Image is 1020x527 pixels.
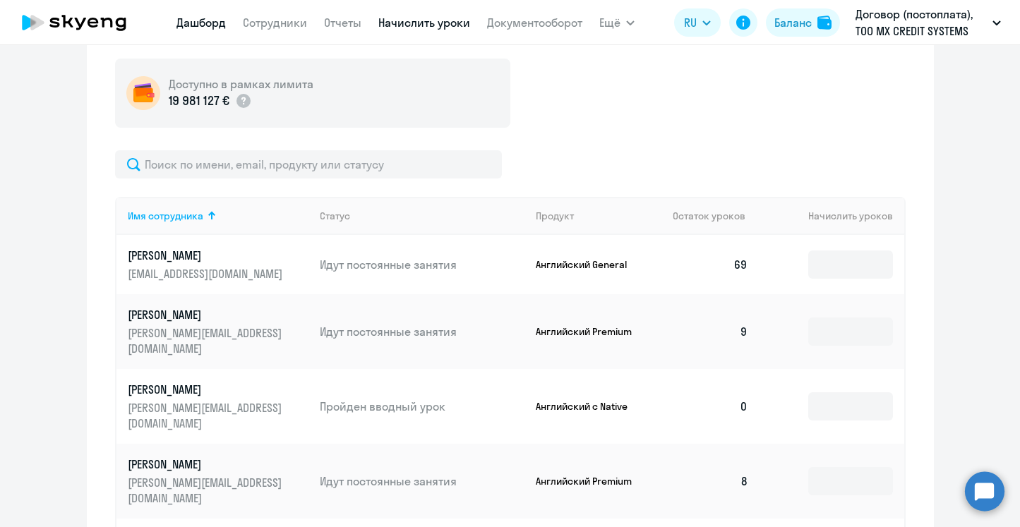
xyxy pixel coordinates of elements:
div: Имя сотрудника [128,210,309,222]
p: 19 981 127 € [169,92,229,110]
p: Английский General [536,258,642,271]
a: [PERSON_NAME][EMAIL_ADDRESS][DOMAIN_NAME] [128,248,309,281]
div: Остаток уроков [673,210,760,222]
p: Английский Premium [536,475,642,487]
p: [PERSON_NAME][EMAIL_ADDRESS][DOMAIN_NAME] [128,325,286,356]
a: Документооборот [487,16,582,30]
p: [PERSON_NAME][EMAIL_ADDRESS][DOMAIN_NAME] [128,400,286,431]
p: [PERSON_NAME] [128,248,286,263]
div: Имя сотрудника [128,210,203,222]
div: Статус [320,210,524,222]
button: Балансbalance [766,8,840,37]
p: [PERSON_NAME][EMAIL_ADDRESS][DOMAIN_NAME] [128,475,286,506]
a: Сотрудники [243,16,307,30]
p: Идут постоянные занятия [320,257,524,272]
td: 9 [661,294,760,369]
a: [PERSON_NAME][PERSON_NAME][EMAIL_ADDRESS][DOMAIN_NAME] [128,382,309,431]
p: [PERSON_NAME] [128,456,286,472]
div: Продукт [536,210,661,222]
button: Договор (постоплата), ТОО MX CREDIT SYSTEMS (ЭМЭКС КРЕДИТ СИСТЕМС) [848,6,1008,40]
p: Английский Premium [536,325,642,338]
a: [PERSON_NAME][PERSON_NAME][EMAIL_ADDRESS][DOMAIN_NAME] [128,307,309,356]
th: Начислить уроков [760,197,904,235]
img: wallet-circle.png [126,76,160,110]
p: Английский с Native [536,400,642,413]
td: 8 [661,444,760,519]
div: Статус [320,210,350,222]
button: Ещё [599,8,635,37]
span: Остаток уроков [673,210,745,222]
p: Пройден вводный урок [320,399,524,414]
div: Продукт [536,210,574,222]
input: Поиск по имени, email, продукту или статусу [115,150,502,178]
td: 0 [661,369,760,444]
span: Ещё [599,14,620,31]
p: Договор (постоплата), ТОО MX CREDIT SYSTEMS (ЭМЭКС КРЕДИТ СИСТЕМС) [856,6,987,40]
p: [EMAIL_ADDRESS][DOMAIN_NAME] [128,266,286,281]
div: Баланс [774,14,812,31]
button: RU [674,8,721,37]
p: [PERSON_NAME] [128,382,286,397]
span: RU [684,14,697,31]
p: Идут постоянные занятия [320,324,524,339]
td: 69 [661,235,760,294]
a: Отчеты [324,16,361,30]
h5: Доступно в рамках лимита [169,76,313,92]
p: Идут постоянные занятия [320,473,524,489]
img: balance [817,16,832,30]
a: Начислить уроки [378,16,470,30]
a: Дашборд [176,16,226,30]
p: [PERSON_NAME] [128,307,286,322]
a: [PERSON_NAME][PERSON_NAME][EMAIL_ADDRESS][DOMAIN_NAME] [128,456,309,506]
